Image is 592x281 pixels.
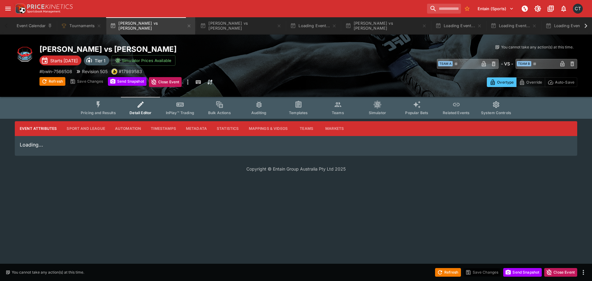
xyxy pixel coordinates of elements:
[57,17,105,35] button: Tournaments
[27,4,73,9] img: PriceKinetics
[2,3,14,14] button: open drawer
[438,61,453,66] span: Team A
[487,17,541,35] button: Loading Event...
[146,121,181,136] button: Timestamps
[503,268,542,277] button: Send Snapshot
[82,68,108,75] p: Revision 505
[106,17,195,35] button: [PERSON_NAME] vs [PERSON_NAME]
[289,110,308,115] span: Templates
[293,121,320,136] button: Teams
[62,121,110,136] button: Sport and League
[501,44,573,50] p: You cannot take any action(s) at this time.
[487,77,577,87] div: Start From
[405,110,428,115] span: Popular Bets
[427,4,461,14] input: search
[517,61,531,66] span: Team B
[342,17,430,35] button: [PERSON_NAME] vs [PERSON_NAME]
[181,121,212,136] button: Metadata
[50,57,78,64] p: Starts [DATE]
[15,121,62,136] button: Event Attributes
[544,268,577,277] button: Close Event
[196,17,285,35] button: [PERSON_NAME] vs [PERSON_NAME]
[108,77,146,86] button: Send Snapshot
[251,110,266,115] span: Auditing
[481,110,511,115] span: System Controls
[462,4,472,14] button: No Bookmarks
[112,55,175,66] button: Simulator Prices Available
[184,77,191,87] button: more
[212,121,244,136] button: Statistics
[110,121,146,136] button: Automation
[497,79,514,85] p: Overtype
[286,17,340,35] button: Loading Event...
[112,69,117,74] img: bwin.png
[580,269,587,276] button: more
[14,2,26,15] img: PriceKinetics Logo
[545,77,577,87] button: Auto-Save
[474,4,517,14] button: Select Tenant
[149,77,182,87] button: Close Event
[573,4,583,14] div: Cameron Tarver
[15,136,577,156] div: Loading...
[95,57,105,64] p: Tier 1
[208,110,231,115] span: Bulk Actions
[555,79,574,85] p: Auto-Save
[12,270,84,275] p: You cannot take any action(s) at this time.
[119,68,142,75] p: Copy To Clipboard
[558,3,569,14] button: Notifications
[320,121,349,136] button: Markets
[432,17,486,35] button: Loading Event...
[76,97,516,119] div: Event type filters
[526,79,542,85] p: Override
[13,17,56,35] button: Event Calendar
[129,110,151,115] span: Detail Editor
[545,3,556,14] button: Documentation
[519,3,530,14] button: NOT Connected to PK
[39,44,308,54] h2: Copy To Clipboard
[27,10,60,13] img: Sportsbook Management
[244,121,293,136] button: Mappings & Videos
[571,2,585,15] button: Cameron Tarver
[81,110,116,115] span: Pricing and Results
[501,60,513,67] h6: - VS -
[39,68,72,75] p: Copy To Clipboard
[39,77,65,86] button: Refresh
[435,268,461,277] button: Refresh
[532,3,543,14] button: Toggle light/dark mode
[369,110,386,115] span: Simulator
[487,77,516,87] button: Overtype
[332,110,344,115] span: Teams
[166,110,194,115] span: InPlay™ Trading
[15,44,35,64] img: mma.png
[443,110,470,115] span: Related Events
[111,68,117,75] div: bwin
[516,77,545,87] button: Override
